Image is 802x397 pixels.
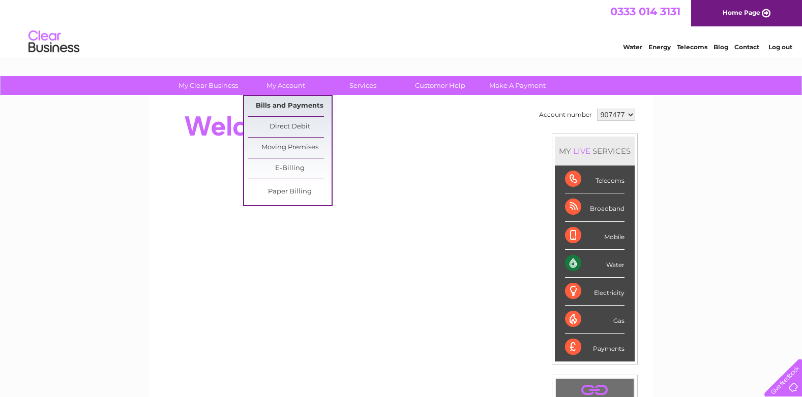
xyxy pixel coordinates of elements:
[537,106,595,123] td: Account number
[166,76,250,95] a: My Clear Business
[565,222,625,250] div: Mobile
[565,278,625,306] div: Electricity
[248,158,332,179] a: E-Billing
[610,5,680,18] a: 0333 014 3131
[648,43,671,51] a: Energy
[248,96,332,116] a: Bills and Payments
[565,166,625,193] div: Telecoms
[28,26,80,57] img: logo.png
[248,117,332,137] a: Direct Debit
[476,76,559,95] a: Make A Payment
[398,76,482,95] a: Customer Help
[555,137,635,166] div: MY SERVICES
[734,43,759,51] a: Contact
[565,334,625,361] div: Payments
[714,43,728,51] a: Blog
[565,193,625,221] div: Broadband
[677,43,707,51] a: Telecoms
[623,43,642,51] a: Water
[571,146,592,156] div: LIVE
[321,76,405,95] a: Services
[565,306,625,334] div: Gas
[768,43,792,51] a: Log out
[244,76,328,95] a: My Account
[565,250,625,278] div: Water
[248,182,332,202] a: Paper Billing
[248,138,332,158] a: Moving Premises
[161,6,642,49] div: Clear Business is a trading name of Verastar Limited (registered in [GEOGRAPHIC_DATA] No. 3667643...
